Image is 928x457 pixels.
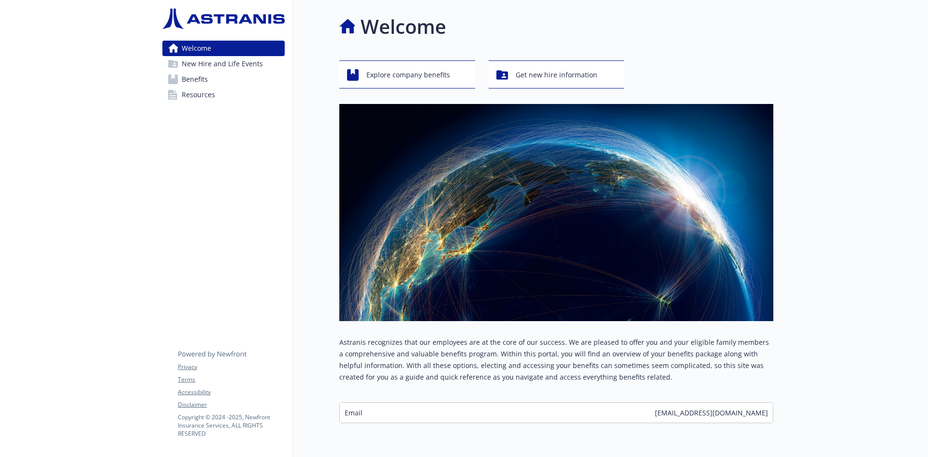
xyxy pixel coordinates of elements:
h1: Welcome [361,12,446,41]
span: Email [345,408,362,418]
span: Welcome [182,41,211,56]
img: overview page banner [339,104,773,321]
span: Get new hire information [516,66,597,84]
a: Accessibility [178,388,284,397]
a: Disclaimer [178,400,284,409]
a: Privacy [178,363,284,371]
button: Get new hire information [489,60,624,88]
a: Terms [178,375,284,384]
a: Welcome [162,41,285,56]
span: [EMAIL_ADDRESS][DOMAIN_NAME] [655,408,768,418]
span: Explore company benefits [366,66,450,84]
button: Explore company benefits [339,60,475,88]
a: New Hire and Life Events [162,56,285,72]
a: Resources [162,87,285,103]
p: Astranis recognizes that our employees are at the core of our success. We are pleased to offer yo... [339,337,773,383]
p: Copyright © 2024 - 2025 , Newfront Insurance Services, ALL RIGHTS RESERVED [178,413,284,438]
span: New Hire and Life Events [182,56,263,72]
a: Benefits [162,72,285,87]
span: Resources [182,87,215,103]
span: Benefits [182,72,208,87]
